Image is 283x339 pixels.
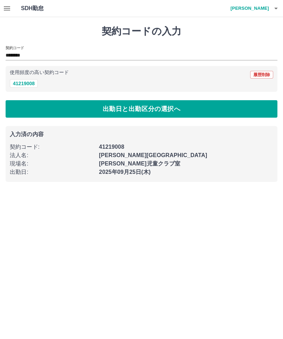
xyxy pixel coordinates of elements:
[6,100,277,118] button: 出勤日と出勤区分の選択へ
[10,168,95,176] p: 出勤日 :
[10,143,95,151] p: 契約コード :
[10,160,95,168] p: 現場名 :
[10,151,95,160] p: 法人名 :
[99,169,151,175] b: 2025年09月25日(木)
[6,25,277,37] h1: 契約コードの入力
[10,132,273,137] p: 入力済の内容
[10,79,38,88] button: 41219008
[99,152,207,158] b: [PERSON_NAME][GEOGRAPHIC_DATA]
[250,71,273,79] button: 履歴削除
[99,144,124,150] b: 41219008
[10,70,69,75] p: 使用頻度の高い契約コード
[99,161,180,167] b: [PERSON_NAME]児童クラブ室
[6,45,24,51] h2: 契約コード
